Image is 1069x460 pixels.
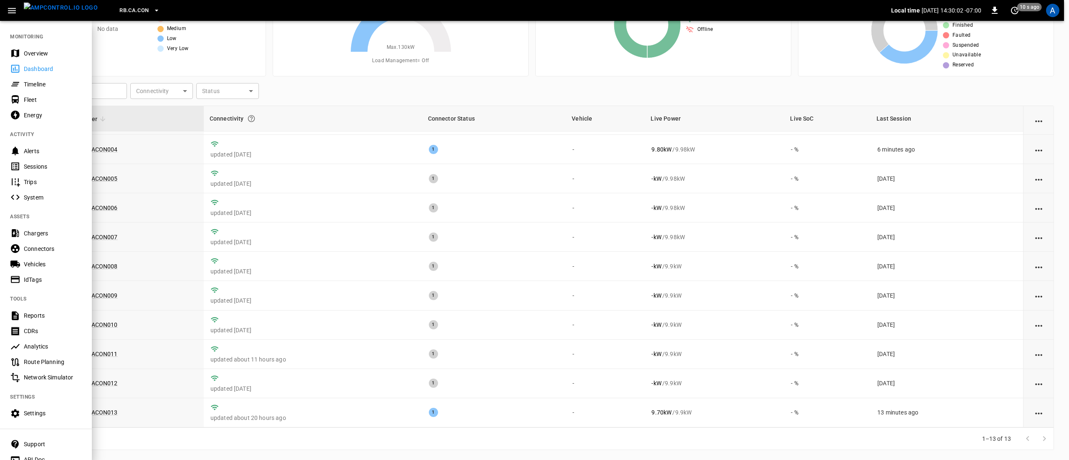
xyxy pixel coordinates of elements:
[1017,3,1042,11] span: 10 s ago
[24,358,82,366] div: Route Planning
[24,96,82,104] div: Fleet
[24,373,82,382] div: Network Simulator
[1008,4,1021,17] button: set refresh interval
[24,193,82,202] div: System
[891,6,920,15] p: Local time
[24,440,82,448] div: Support
[24,80,82,88] div: Timeline
[24,147,82,155] div: Alerts
[24,3,98,13] img: ampcontrol.io logo
[24,311,82,320] div: Reports
[24,49,82,58] div: Overview
[24,229,82,238] div: Chargers
[24,178,82,186] div: Trips
[922,6,981,15] p: [DATE] 14:30:02 -07:00
[24,409,82,417] div: Settings
[24,245,82,253] div: Connectors
[1046,4,1059,17] div: profile-icon
[24,65,82,73] div: Dashboard
[24,111,82,119] div: Energy
[24,327,82,335] div: CDRs
[119,6,149,15] span: RB.CA.CON
[24,260,82,268] div: Vehicles
[24,162,82,171] div: Sessions
[24,275,82,284] div: IdTags
[24,342,82,351] div: Analytics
